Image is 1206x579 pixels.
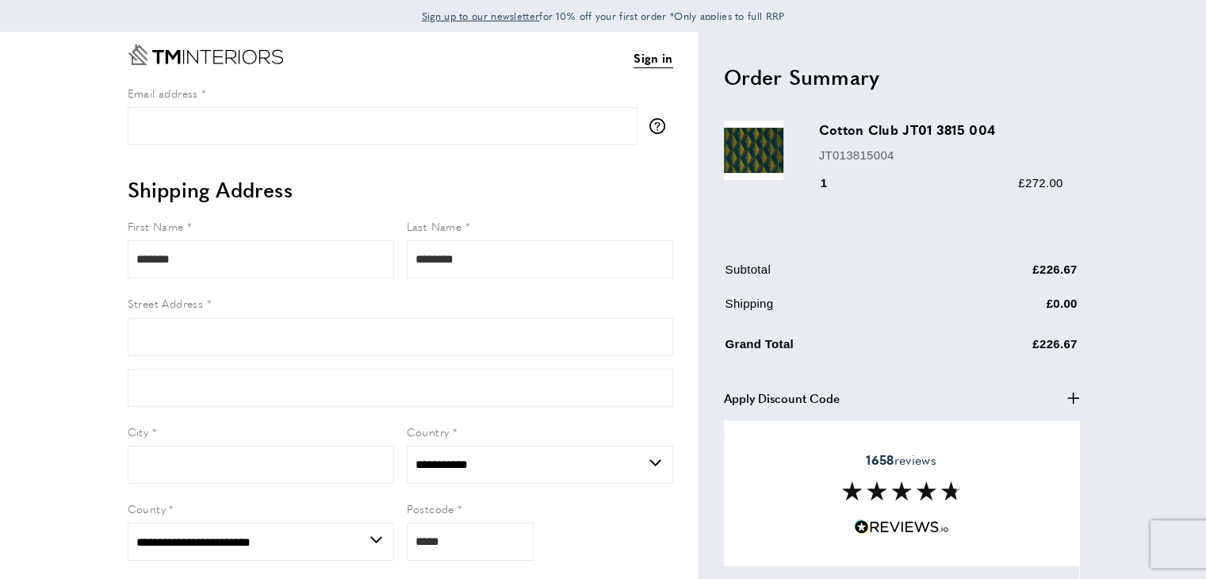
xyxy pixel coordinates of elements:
[939,260,1078,291] td: £226.67
[634,48,672,68] a: Sign in
[407,424,450,439] span: Country
[128,85,198,101] span: Email address
[649,118,673,134] button: More information
[939,294,1078,325] td: £0.00
[128,175,673,204] h2: Shipping Address
[128,500,166,516] span: County
[407,500,454,516] span: Postcode
[939,332,1078,366] td: £226.67
[422,9,785,23] span: for 10% off your first order *Only applies to full RRP
[726,332,938,366] td: Grand Total
[866,451,894,469] strong: 1658
[866,452,936,468] span: reviews
[724,121,783,180] img: Cotton Club JT01 3815 004
[854,520,949,535] img: Reviews.io 5 stars
[842,481,961,500] img: Reviews section
[1018,176,1062,190] span: £272.00
[724,389,840,408] span: Apply Discount Code
[128,44,283,65] a: Go to Home page
[128,295,204,311] span: Street Address
[819,146,1063,165] p: JT013815004
[819,121,1063,139] h3: Cotton Club JT01 3815 004
[724,63,1079,91] h2: Order Summary
[819,174,850,193] div: 1
[128,218,184,234] span: First Name
[422,8,540,24] a: Sign up to our newsletter
[422,9,540,23] span: Sign up to our newsletter
[726,294,938,325] td: Shipping
[407,218,462,234] span: Last Name
[726,260,938,291] td: Subtotal
[128,424,149,439] span: City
